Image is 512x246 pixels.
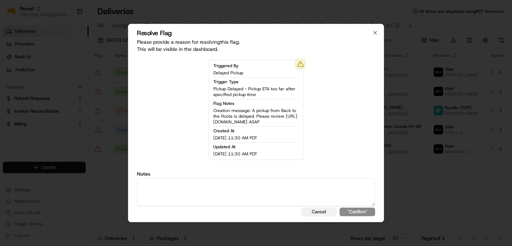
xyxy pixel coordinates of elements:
[213,108,299,125] span: Creation message: A pickup from Back to the Roots is delayed. Please review [URL][DOMAIN_NAME] ASAP
[60,104,66,109] div: 💻
[213,101,234,106] span: Flag Notes
[137,171,375,176] label: Notes
[24,68,117,75] div: Start new chat
[7,104,13,109] div: 📗
[213,79,239,85] span: Trigger Type
[213,135,257,141] span: [DATE] 11:30 AM PDT
[137,38,375,53] p: Please provide a reason for resolving this flag . This will be visible in the dashboard.
[213,86,299,97] span: Pickup Delayed - Pickup ETA too far after specified pickup time
[50,120,86,126] a: Powered byPylon
[67,103,114,110] span: API Documentation
[301,208,337,216] button: Cancel
[57,100,117,113] a: 💻API Documentation
[7,7,21,21] img: Nash
[14,103,54,110] span: Knowledge Base
[213,128,234,134] span: Created At
[137,30,375,36] h2: Resolve Flag
[7,68,20,81] img: 1736555255976-a54dd68f-1ca7-489b-9aae-adbdc363a1c4
[213,63,239,69] span: Triggered By
[121,70,129,79] button: Start new chat
[213,151,257,157] span: [DATE] 11:30 AM PDT
[4,100,57,113] a: 📗Knowledge Base
[213,144,235,150] span: Updated At
[7,28,129,40] p: Welcome 👋
[213,70,243,76] span: Delayed Pickup
[71,121,86,126] span: Pylon
[18,46,117,53] input: Clear
[24,75,90,81] div: We're available if you need us!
